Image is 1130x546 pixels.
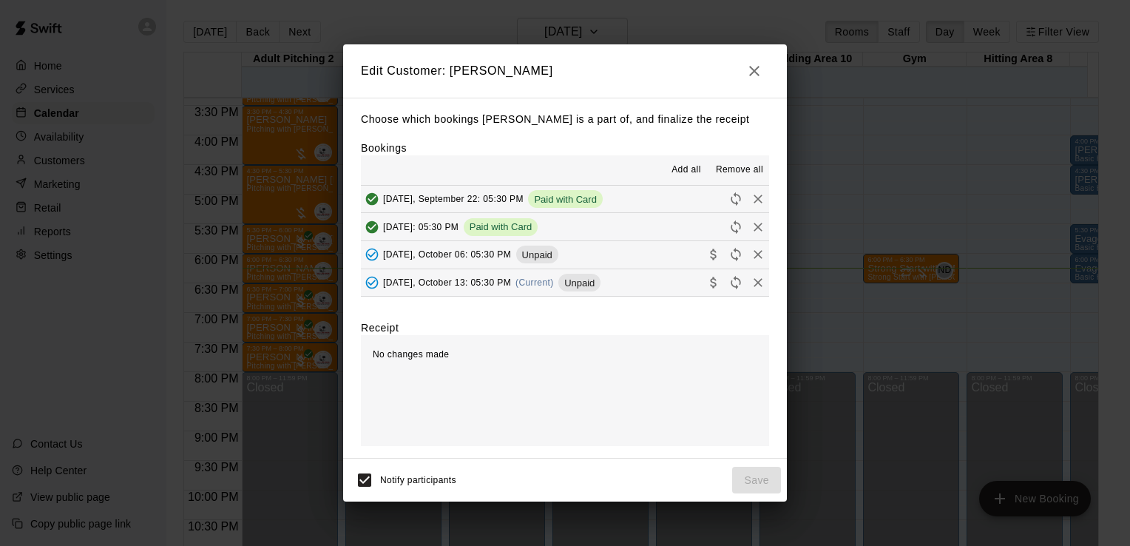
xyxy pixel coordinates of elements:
[725,277,747,288] span: Reschedule
[361,272,383,294] button: Added - Collect Payment
[380,475,456,485] span: Notify participants
[361,213,769,240] button: Added & Paid[DATE]: 05:30 PMPaid with CardRescheduleRemove
[361,320,399,335] label: Receipt
[361,110,769,129] p: Choose which bookings [PERSON_NAME] is a part of, and finalize the receipt
[671,163,701,178] span: Add all
[663,158,710,182] button: Add all
[558,277,600,289] span: Unpaid
[361,241,769,269] button: Added - Collect Payment[DATE], October 06: 05:30 PMUnpaidCollect paymentRescheduleRemove
[383,194,524,204] span: [DATE], September 22: 05:30 PM
[710,158,769,182] button: Remove all
[747,277,769,288] span: Remove
[725,193,747,204] span: Reschedule
[361,186,769,213] button: Added & Paid[DATE], September 22: 05:30 PMPaid with CardRescheduleRemove
[373,349,449,360] span: No changes made
[703,249,725,260] span: Collect payment
[516,249,558,260] span: Unpaid
[361,216,383,238] button: Added & Paid
[747,249,769,260] span: Remove
[464,221,538,232] span: Paid with Card
[716,163,763,178] span: Remove all
[383,277,511,288] span: [DATE], October 13: 05:30 PM
[361,269,769,297] button: Added - Collect Payment[DATE], October 13: 05:30 PM(Current)UnpaidCollect paymentRescheduleRemove
[361,142,407,154] label: Bookings
[383,221,459,232] span: [DATE]: 05:30 PM
[703,277,725,288] span: Collect payment
[361,243,383,266] button: Added - Collect Payment
[747,220,769,232] span: Remove
[361,188,383,210] button: Added & Paid
[725,220,747,232] span: Reschedule
[515,277,554,288] span: (Current)
[747,193,769,204] span: Remove
[725,249,747,260] span: Reschedule
[383,249,511,260] span: [DATE], October 06: 05:30 PM
[343,44,787,98] h2: Edit Customer: [PERSON_NAME]
[528,194,603,205] span: Paid with Card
